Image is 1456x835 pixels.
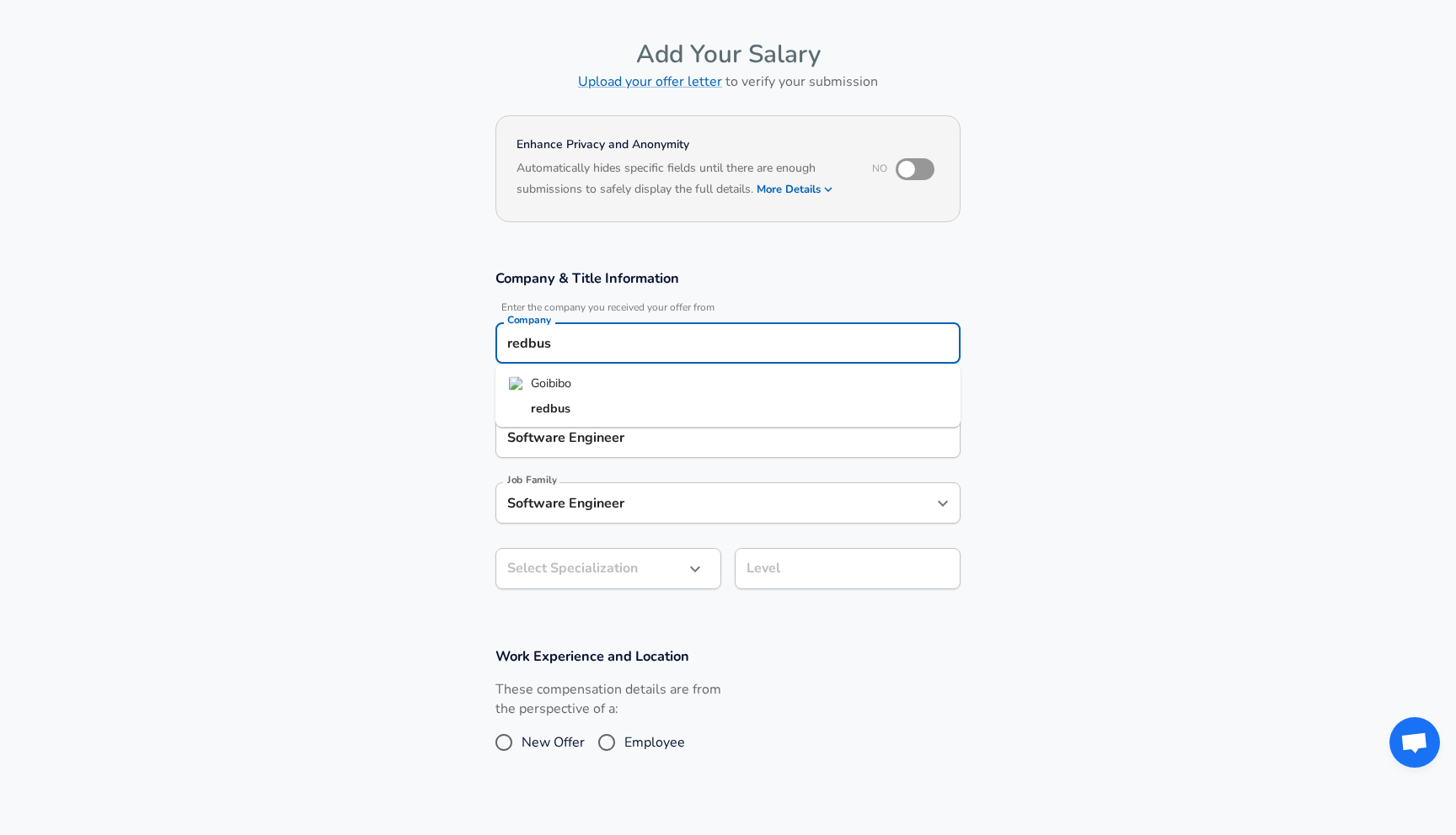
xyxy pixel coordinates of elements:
[503,330,953,356] input: Google
[931,492,955,515] button: Open
[503,424,953,450] input: Software Engineer
[503,490,928,516] input: Software Engineer
[517,159,849,201] h6: Automatically hides specific fields until there are enough submissions to safely display the full...
[495,70,961,93] h6: to verify your submission
[509,376,524,390] img: goibibo.com
[578,72,722,91] a: Upload your offer letter
[495,269,961,288] h3: Company & Title Information
[1389,717,1440,768] div: Open chat
[624,732,685,753] span: Employee
[531,375,571,391] span: Goibibo
[522,732,585,753] span: New Offer
[507,315,551,325] label: Company
[872,162,887,175] span: No
[742,556,953,582] input: L3
[507,475,557,485] label: Job Family
[495,646,961,666] h3: Work Experience and Location
[495,39,961,70] h4: Add Your Salary
[495,680,721,719] label: These compensation details are from the perspective of a:
[517,136,849,153] h4: Enhance Privacy and Anonymity
[495,301,961,314] span: Enter the company you received your offer from
[757,178,834,201] button: More Details
[531,399,570,416] strong: redbus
